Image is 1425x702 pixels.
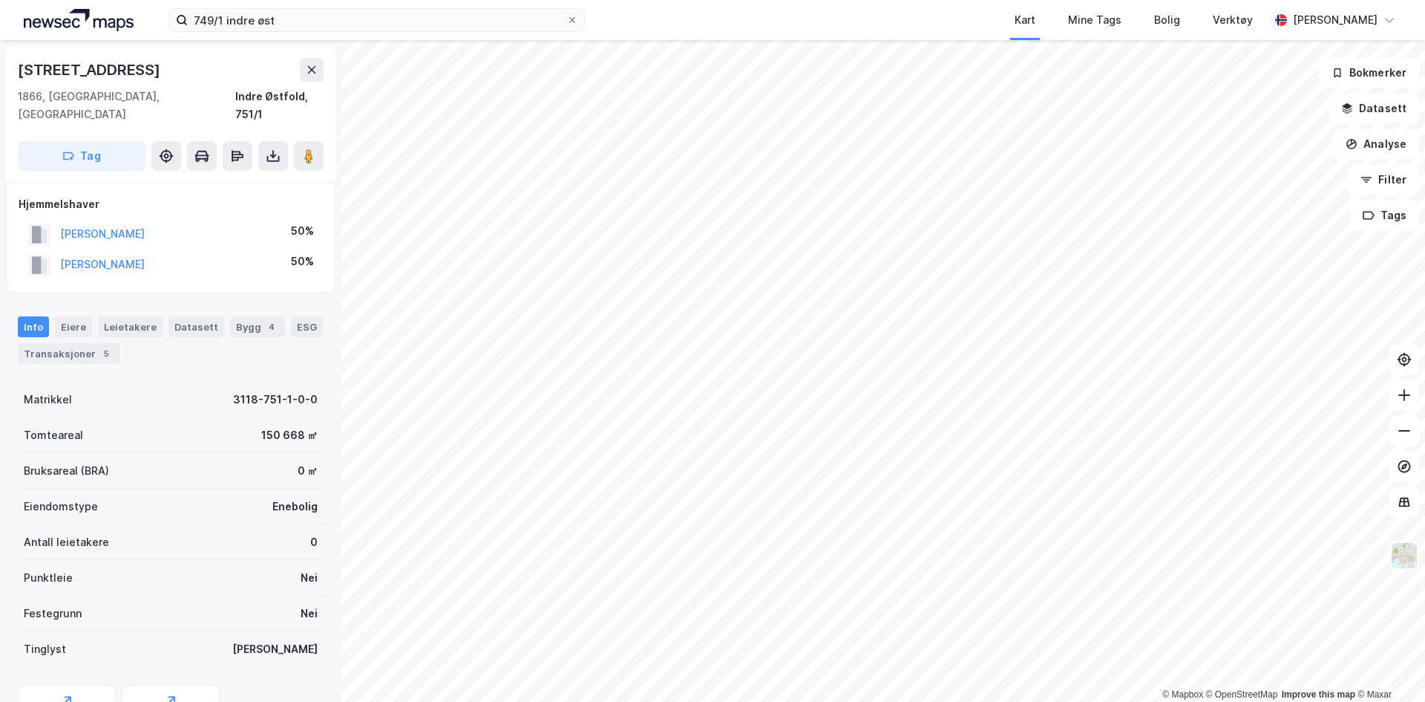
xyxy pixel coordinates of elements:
[1068,11,1121,29] div: Mine Tags
[291,253,314,270] div: 50%
[24,605,82,623] div: Festegrunn
[235,88,324,123] div: Indre Østfold, 751/1
[188,9,566,31] input: Søk på adresse, matrikkel, gårdeiere, leietakere eller personer
[1351,631,1425,702] div: Kontrollprogram for chat
[18,343,119,364] div: Transaksjoner
[272,498,318,516] div: Enebolig
[1206,689,1278,700] a: OpenStreetMap
[233,391,318,409] div: 3118-751-1-0-0
[1162,689,1203,700] a: Mapbox
[1329,94,1419,123] button: Datasett
[24,426,83,444] div: Tomteareal
[1213,11,1253,29] div: Verktøy
[24,533,109,551] div: Antall leietakere
[310,533,318,551] div: 0
[55,316,92,337] div: Eiere
[291,316,323,337] div: ESG
[1350,201,1419,230] button: Tags
[99,346,114,361] div: 5
[98,316,163,337] div: Leietakere
[1154,11,1180,29] div: Bolig
[168,316,224,337] div: Datasett
[24,391,72,409] div: Matrikkel
[232,640,318,658] div: [PERSON_NAME]
[18,88,235,123] div: 1866, [GEOGRAPHIC_DATA], [GEOGRAPHIC_DATA]
[291,222,314,240] div: 50%
[264,319,279,334] div: 4
[261,426,318,444] div: 150 668 ㎡
[1319,58,1419,88] button: Bokmerker
[1282,689,1355,700] a: Improve this map
[24,9,134,31] img: logo.a4113a55bc3d86da70a041830d287a7e.svg
[1348,165,1419,195] button: Filter
[19,195,323,213] div: Hjemmelshaver
[301,605,318,623] div: Nei
[1390,542,1418,570] img: Z
[1015,11,1035,29] div: Kart
[24,462,109,480] div: Bruksareal (BRA)
[24,569,73,587] div: Punktleie
[298,462,318,480] div: 0 ㎡
[18,141,145,171] button: Tag
[1351,631,1425,702] iframe: Chat Widget
[1333,129,1419,159] button: Analyse
[24,640,66,658] div: Tinglyst
[301,569,318,587] div: Nei
[18,316,49,337] div: Info
[1293,11,1377,29] div: [PERSON_NAME]
[24,498,98,516] div: Eiendomstype
[230,316,285,337] div: Bygg
[18,58,163,82] div: [STREET_ADDRESS]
